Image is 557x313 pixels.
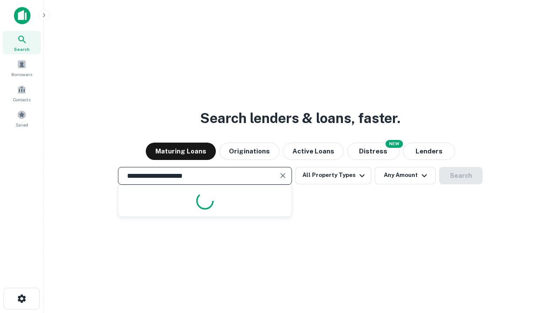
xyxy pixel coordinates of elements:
a: Saved [3,107,41,130]
button: Search distressed loans with lien and other non-mortgage details. [347,143,399,160]
button: Maturing Loans [146,143,216,160]
iframe: Chat Widget [513,243,557,285]
a: Search [3,31,41,54]
button: All Property Types [295,167,371,184]
button: Originations [219,143,279,160]
a: Contacts [3,81,41,105]
div: NEW [386,140,403,148]
span: Contacts [13,96,30,103]
span: Borrowers [11,71,32,78]
button: Clear [277,170,289,182]
button: Lenders [403,143,455,160]
h3: Search lenders & loans, faster. [200,108,400,129]
a: Borrowers [3,56,41,80]
span: Search [14,46,30,53]
button: Active Loans [283,143,344,160]
span: Saved [16,121,28,128]
button: Any Amount [375,167,436,184]
img: capitalize-icon.png [14,7,30,24]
